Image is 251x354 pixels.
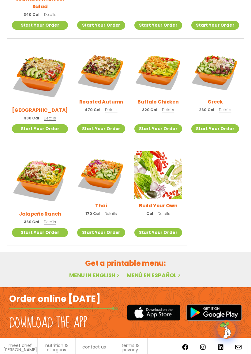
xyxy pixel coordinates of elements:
h2: Build Your Own [139,202,178,209]
img: wpChatIcon [218,321,235,338]
a: terms & privacy [116,343,144,352]
a: nutrition & allergens [41,343,72,352]
img: Product photo for Buffalo Chicken Salad [134,48,182,96]
span: 360 Cal [24,219,39,225]
img: Product photo for Roasted Autumn Salad [77,48,125,96]
h2: Thai [95,202,107,209]
a: contact us [82,345,106,349]
img: Product photo for Greek Salad [191,48,239,96]
h2: Buffalo Chicken [137,98,179,106]
span: Details [44,115,56,121]
h2: Get a printable menu: [7,258,244,269]
span: Details [44,12,56,17]
a: Start Your Order [77,124,125,133]
a: meet chef [PERSON_NAME] [3,343,37,352]
img: Product photo for Jalapeño Ranch Salad [12,151,68,207]
img: Product photo for Build Your Own [134,151,182,199]
a: Start Your Order [134,124,182,133]
span: 320 Cal [142,107,157,113]
span: Cal [146,211,153,217]
span: Details [105,107,117,112]
h2: Greek [208,98,223,106]
a: Start Your Order [12,228,68,237]
img: appstore [127,304,180,322]
span: 260 Cal [199,107,214,113]
h2: Roasted Autumn [79,98,123,106]
h2: Download the app [9,314,87,332]
h2: Jalapeño Ranch [19,210,61,218]
a: Start Your Order [77,21,125,30]
span: 340 Cal [24,12,39,17]
span: Details [104,211,117,216]
span: Details [162,107,174,112]
img: google_play [186,304,242,321]
span: 470 Cal [85,107,100,113]
span: 380 Cal [24,115,39,121]
a: Menú en español [127,271,182,279]
a: Start Your Order [191,124,239,133]
a: Start Your Order [191,21,239,30]
span: 170 Cal [85,211,100,217]
img: Product photo for BBQ Ranch Salad [12,48,68,104]
a: Start Your Order [134,228,182,237]
img: Product photo for Thai Salad [77,151,125,199]
span: Details [158,211,170,216]
a: Start Your Order [77,228,125,237]
img: fork [9,307,118,310]
h2: [GEOGRAPHIC_DATA] [12,106,68,114]
a: Menu in English [69,271,121,279]
span: Details [219,107,231,112]
a: Start Your Order [12,124,68,133]
a: Start Your Order [12,21,68,30]
a: Start Your Order [134,21,182,30]
h2: Order online [DATE] [9,293,101,305]
span: Details [44,219,56,224]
